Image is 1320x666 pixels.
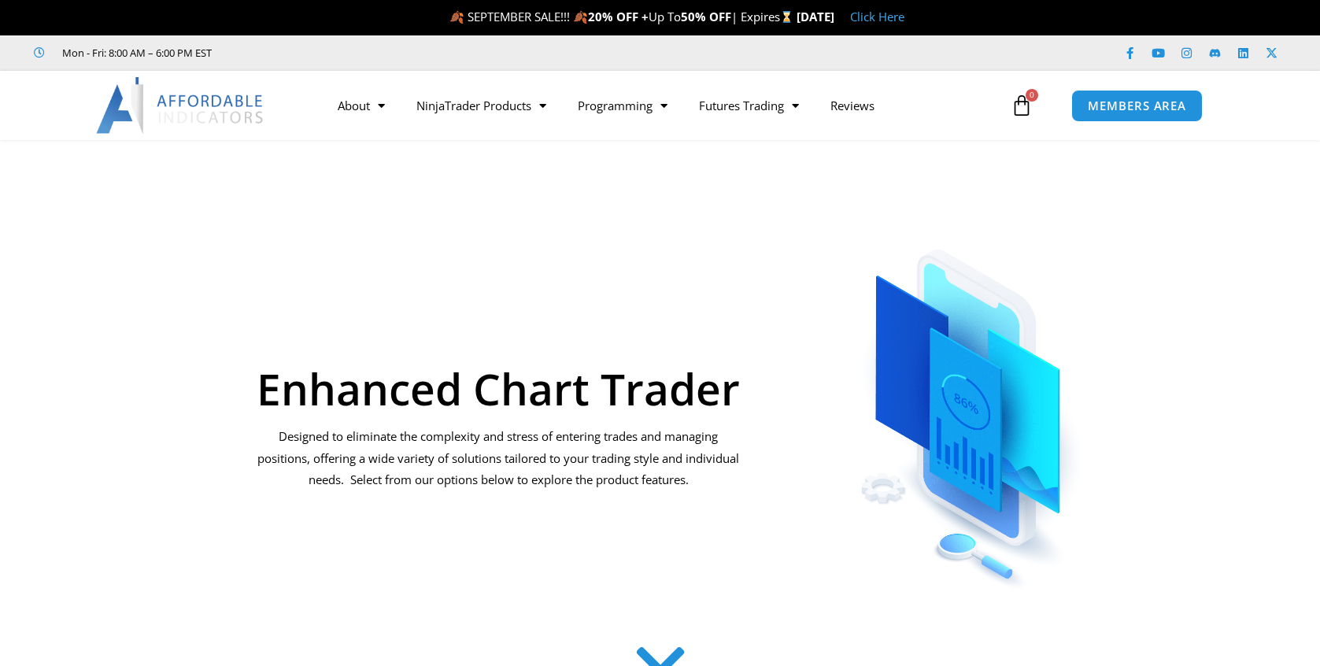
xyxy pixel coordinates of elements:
[58,43,212,62] span: Mon - Fri: 8:00 AM – 6:00 PM EST
[781,11,793,23] img: ⌛
[562,87,683,124] a: Programming
[681,9,731,24] strong: 50% OFF
[809,211,1131,594] img: ChartTrader | Affordable Indicators – NinjaTrader
[683,87,815,124] a: Futures Trading
[588,9,649,24] strong: 20% OFF +
[1071,90,1203,122] a: MEMBERS AREA
[322,87,1007,124] nav: Menu
[449,9,797,24] span: 🍂 SEPTEMBER SALE!!! 🍂 Up To | Expires
[815,87,890,124] a: Reviews
[322,87,401,124] a: About
[797,9,834,24] strong: [DATE]
[987,83,1056,128] a: 0
[1026,89,1038,102] span: 0
[234,45,470,61] iframe: Customer reviews powered by Trustpilot
[850,9,904,24] a: Click Here
[96,77,265,134] img: LogoAI | Affordable Indicators – NinjaTrader
[256,426,741,492] p: Designed to eliminate the complexity and stress of entering trades and managing positions, offeri...
[1088,100,1186,112] span: MEMBERS AREA
[401,87,562,124] a: NinjaTrader Products
[256,367,741,410] h1: Enhanced Chart Trader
